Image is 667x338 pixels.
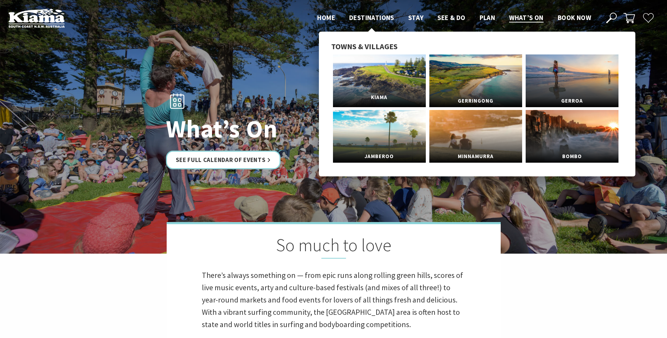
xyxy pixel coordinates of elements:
[429,150,522,163] span: Minnamurra
[526,150,618,163] span: Bombo
[166,115,365,142] h1: What’s On
[8,8,65,28] img: Kiama Logo
[166,151,281,169] a: See Full Calendar of Events
[349,13,394,22] span: Destinations
[310,12,598,24] nav: Main Menu
[202,235,466,259] h2: So much to love
[202,269,466,331] p: There’s always something on — from epic runs along rolling green hills, scores of live music even...
[480,13,495,22] span: Plan
[331,41,398,51] span: Towns & Villages
[333,150,426,163] span: Jamberoo
[408,13,424,22] span: Stay
[558,13,591,22] span: Book now
[333,91,426,104] span: Kiama
[509,13,544,22] span: What’s On
[526,95,618,108] span: Gerroa
[437,13,465,22] span: See & Do
[317,13,335,22] span: Home
[429,95,522,108] span: Gerringong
